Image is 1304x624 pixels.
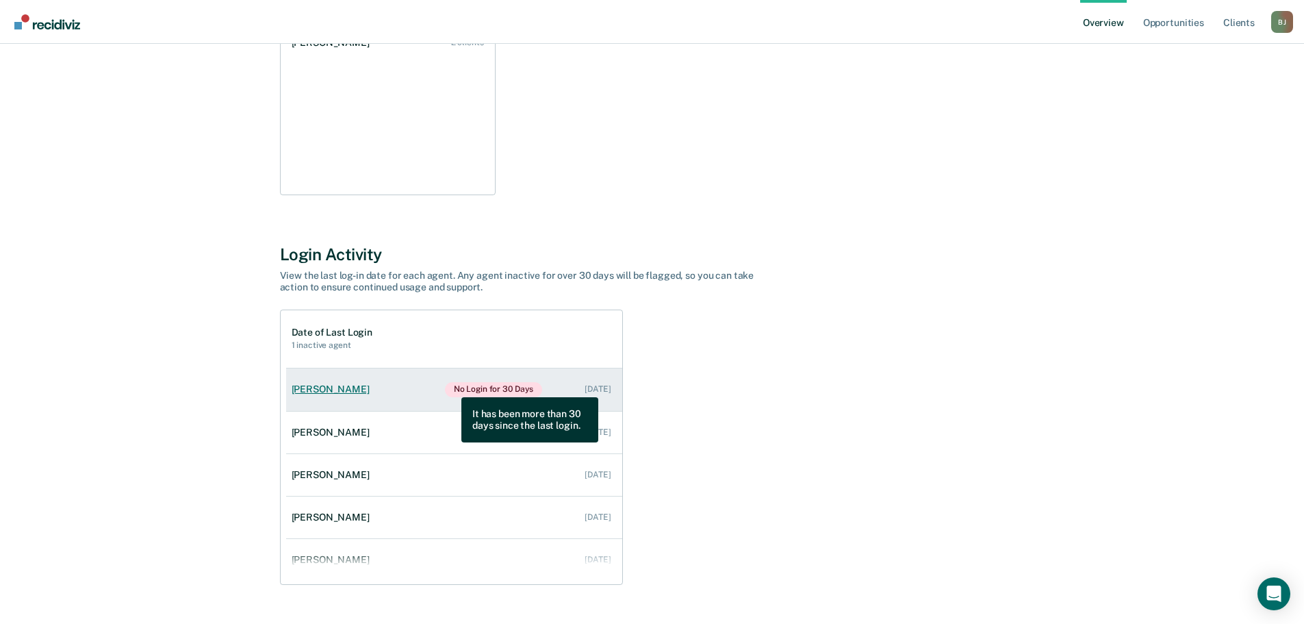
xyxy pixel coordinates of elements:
[292,384,375,395] div: [PERSON_NAME]
[292,327,372,338] h1: Date of Last Login
[286,540,622,579] a: [PERSON_NAME] [DATE]
[1257,577,1290,610] div: Open Intercom Messenger
[292,554,375,566] div: [PERSON_NAME]
[292,427,375,438] div: [PERSON_NAME]
[292,469,375,481] div: [PERSON_NAME]
[1271,11,1293,33] button: Profile dropdown button
[445,382,543,397] span: No Login for 30 Days
[14,14,80,29] img: Recidiviz
[286,455,622,495] a: [PERSON_NAME] [DATE]
[286,498,622,537] a: [PERSON_NAME] [DATE]
[280,270,759,293] div: View the last log-in date for each agent. Any agent inactive for over 30 days will be flagged, so...
[280,245,1025,264] div: Login Activity
[585,555,611,564] div: [DATE]
[286,413,622,452] a: [PERSON_NAME] [DATE]
[585,427,611,437] div: [DATE]
[1271,11,1293,33] div: B J
[585,470,611,479] div: [DATE]
[585,384,611,394] div: [DATE]
[286,369,622,411] a: [PERSON_NAME]No Login for 30 Days [DATE]
[585,512,611,522] div: [DATE]
[292,340,372,350] h2: 1 inactive agent
[292,512,375,523] div: [PERSON_NAME]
